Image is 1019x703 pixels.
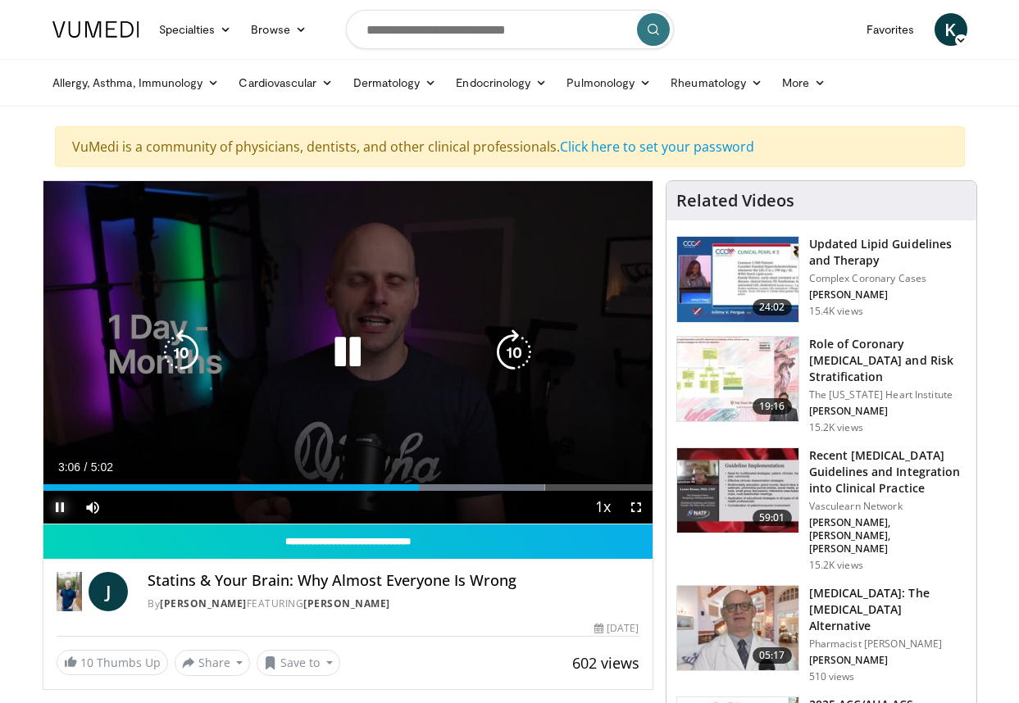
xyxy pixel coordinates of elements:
span: 19:16 [753,398,792,415]
p: Pharmacist [PERSON_NAME] [809,637,967,651]
a: 24:02 Updated Lipid Guidelines and Therapy Complex Coronary Cases [PERSON_NAME] 15.4K views [676,236,967,323]
img: 1efa8c99-7b8a-4ab5-a569-1c219ae7bd2c.150x105_q85_crop-smart_upscale.jpg [677,337,798,422]
p: [PERSON_NAME], [PERSON_NAME], [PERSON_NAME] [809,516,967,556]
span: 05:17 [753,647,792,664]
img: 77f671eb-9394-4acc-bc78-a9f077f94e00.150x105_q85_crop-smart_upscale.jpg [677,237,798,322]
a: Favorites [857,13,925,46]
a: More [772,66,835,99]
p: [PERSON_NAME] [809,405,967,418]
h4: Statins & Your Brain: Why Almost Everyone Is Wrong [148,572,639,590]
a: [PERSON_NAME] [303,596,390,610]
input: Search topics, interventions [346,10,674,49]
a: Allergy, Asthma, Immunology [43,66,230,99]
img: 87825f19-cf4c-4b91-bba1-ce218758c6bb.150x105_q85_crop-smart_upscale.jpg [677,448,798,533]
a: J [89,572,128,611]
button: Pause [43,491,76,524]
a: 10 Thumbs Up [57,650,168,675]
span: 3:06 [58,460,80,474]
h3: [MEDICAL_DATA]: The [MEDICAL_DATA] Alternative [809,585,967,634]
div: VuMedi is a community of physicians, dentists, and other clinical professionals. [55,126,965,167]
div: [DATE] [594,621,639,636]
p: 15.2K views [809,421,863,434]
a: 59:01 Recent [MEDICAL_DATA] Guidelines and Integration into Clinical Practice Vasculearn Network ... [676,447,967,572]
a: Cardiovascular [229,66,343,99]
div: Progress Bar [43,484,653,491]
p: [PERSON_NAME] [809,288,967,302]
p: [PERSON_NAME] [809,654,967,667]
a: Rheumatology [661,66,772,99]
button: Save to [257,650,340,676]
p: Vasculearn Network [809,500,967,513]
h3: Role of Coronary [MEDICAL_DATA] and Risk Stratification [809,336,967,385]
button: Playback Rate [587,491,620,524]
p: The [US_STATE] Heart Institute [809,388,967,401]
a: 19:16 Role of Coronary [MEDICAL_DATA] and Risk Stratification The [US_STATE] Heart Institute [PER... [676,336,967,434]
h3: Updated Lipid Guidelines and Therapy [809,236,967,269]
a: K [935,13,967,46]
a: Specialties [149,13,242,46]
span: 5:02 [91,460,113,474]
h4: Related Videos [676,191,794,211]
span: / [84,460,88,474]
span: 10 [80,655,93,670]
p: 15.2K views [809,559,863,572]
p: 15.4K views [809,305,863,318]
img: VuMedi Logo [52,21,139,38]
a: 05:17 [MEDICAL_DATA]: The [MEDICAL_DATA] Alternative Pharmacist [PERSON_NAME] [PERSON_NAME] 510 v... [676,585,967,683]
p: 510 views [809,670,855,683]
video-js: Video Player [43,181,653,524]
span: 24:02 [753,299,792,315]
p: Complex Coronary Cases [809,272,967,285]
img: Dr. Jordan Rennicke [57,572,83,611]
span: 59:01 [753,510,792,526]
a: Endocrinology [446,66,557,99]
h3: Recent [MEDICAL_DATA] Guidelines and Integration into Clinical Practice [809,447,967,497]
a: Browse [241,13,316,46]
a: Dermatology [343,66,447,99]
span: 602 views [572,653,639,673]
button: Fullscreen [620,491,653,524]
div: By FEATURING [148,596,639,611]
a: Pulmonology [557,66,661,99]
a: Click here to set your password [560,138,754,156]
a: [PERSON_NAME] [160,596,247,610]
img: ce9609b9-a9bf-4b08-84dd-8eeb8ab29fc6.150x105_q85_crop-smart_upscale.jpg [677,586,798,671]
button: Share [175,650,251,676]
button: Mute [76,491,109,524]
